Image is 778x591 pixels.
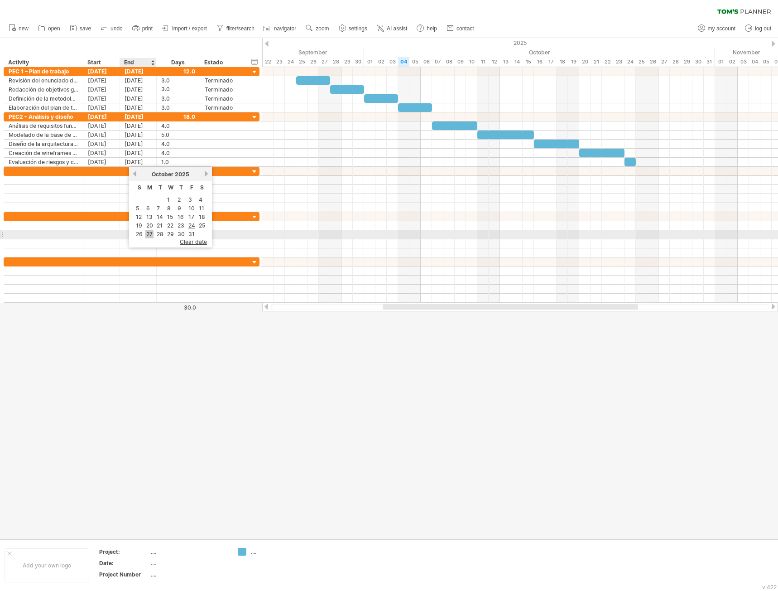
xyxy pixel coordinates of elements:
[166,213,174,221] a: 15
[175,171,189,178] span: 2025
[204,58,245,67] div: Estado
[647,57,658,67] div: Sunday, 26 October 2025
[591,57,602,67] div: Tuesday, 21 October 2025
[166,230,175,238] a: 29
[120,103,157,112] div: [DATE]
[489,57,500,67] div: Sunday, 12 October 2025
[156,213,164,221] a: 14
[161,94,195,103] div: 3.0
[83,121,120,130] div: [DATE]
[9,103,78,112] div: Elaboración del plan de trabajo
[456,25,474,32] span: contact
[161,158,195,166] div: 1.0
[398,57,409,67] div: Saturday, 4 October 2025
[636,57,647,67] div: Saturday, 25 October 2025
[316,25,329,32] span: zoom
[177,195,182,204] a: 2
[696,23,738,34] a: my account
[336,23,370,34] a: settings
[161,103,195,112] div: 3.0
[160,23,210,34] a: import / export
[110,25,123,32] span: undo
[349,25,367,32] span: settings
[8,58,78,67] div: Activity
[715,57,726,67] div: Saturday, 1 November 2025
[214,23,257,34] a: filter/search
[455,57,466,67] div: Thursday, 9 October 2025
[477,57,489,67] div: Saturday, 11 October 2025
[364,57,375,67] div: Wednesday, 1 October 2025
[726,57,738,67] div: Sunday, 2 November 2025
[534,57,545,67] div: Thursday, 16 October 2025
[151,559,227,567] div: ....
[762,584,777,591] div: v 422
[274,57,285,67] div: Tuesday, 23 September 2025
[120,67,157,76] div: [DATE]
[9,149,78,157] div: Creación de wireframes y flujo de navegación del configurador.
[152,171,173,178] span: October
[190,184,193,191] span: Friday
[341,57,353,67] div: Monday, 29 September 2025
[602,57,613,67] div: Wednesday, 22 October 2025
[670,57,681,67] div: Tuesday, 28 October 2025
[187,221,196,230] a: 24
[708,25,735,32] span: my account
[624,57,636,67] div: Friday, 24 October 2025
[274,25,296,32] span: navigator
[387,57,398,67] div: Friday, 3 October 2025
[120,140,157,148] div: [DATE]
[364,48,715,57] div: October 2025
[9,112,78,121] div: PEC2 – Análisis y diseño
[579,57,591,67] div: Monday, 20 October 2025
[9,131,78,139] div: Modelado de la base de datos: entidades, relaciones y atributos.
[179,184,183,191] span: Thursday
[83,76,120,85] div: [DATE]
[9,67,78,76] div: PEC 1 – Plan de trabajo
[99,571,149,578] div: Project Number
[409,57,421,67] div: Sunday, 5 October 2025
[177,221,185,230] a: 23
[387,25,407,32] span: AI assist
[511,57,523,67] div: Tuesday, 14 October 2025
[262,57,274,67] div: Monday, 22 September 2025
[83,112,120,121] div: [DATE]
[161,149,195,157] div: 4.0
[83,85,120,94] div: [DATE]
[145,213,154,221] a: 13
[375,57,387,67] div: Thursday, 2 October 2025
[205,103,245,112] div: Terminado
[205,94,245,103] div: Terminado
[187,213,195,221] a: 17
[330,57,341,67] div: Sunday, 28 September 2025
[138,184,141,191] span: Sunday
[161,85,195,94] div: 3.0
[142,25,153,32] span: print
[130,23,155,34] a: print
[749,57,760,67] div: Tuesday, 4 November 2025
[19,25,29,32] span: new
[161,76,195,85] div: 3.0
[9,76,78,85] div: Revisión del enunciado del TFG y definición del problema a resolver.
[198,204,205,213] a: 11
[466,57,477,67] div: Friday, 10 October 2025
[319,57,330,67] div: Saturday, 27 September 2025
[166,221,174,230] a: 22
[145,204,151,213] a: 6
[205,85,245,94] div: Terminado
[87,58,115,67] div: Start
[120,131,157,139] div: [DATE]
[307,57,319,67] div: Friday, 26 September 2025
[151,548,227,556] div: ....
[83,67,120,76] div: [DATE]
[444,23,477,34] a: contact
[613,57,624,67] div: Thursday, 23 October 2025
[124,58,151,67] div: End
[177,204,182,213] a: 9
[375,23,410,34] a: AI assist
[166,195,171,204] a: 1
[545,57,557,67] div: Friday, 17 October 2025
[99,548,149,556] div: Project:
[98,23,125,34] a: undo
[180,238,207,245] span: clear date
[9,94,78,103] div: Definición de la metodología y herramientas a utilizar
